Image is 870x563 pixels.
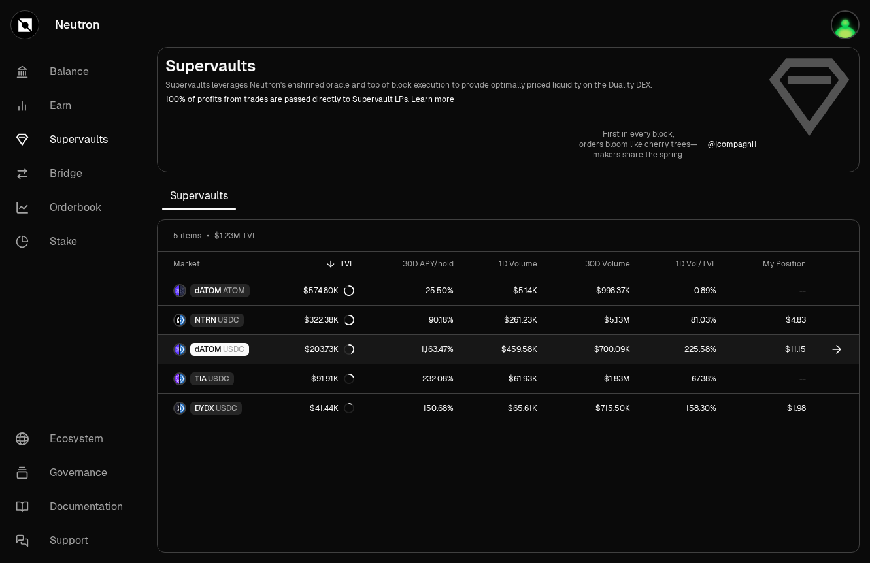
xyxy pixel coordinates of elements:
[724,276,814,305] a: --
[638,306,724,334] a: 81.03%
[165,79,757,91] p: Supervaults leverages Neutron's enshrined oracle and top of block execution to provide optimally ...
[180,285,185,296] img: ATOM Logo
[162,183,236,209] span: Supervaults
[310,403,354,413] div: $41.44K
[280,276,362,305] a: $574.80K
[370,259,454,269] div: 30D APY/hold
[545,364,637,393] a: $1.83M
[724,306,814,334] a: $4.83
[303,285,354,296] div: $574.80K
[5,524,141,558] a: Support
[175,403,179,413] img: DYDX Logo
[158,394,280,423] a: DYDX LogoUSDC LogoDYDXUSDC
[165,56,757,76] h2: Supervaults
[195,344,222,355] span: dATOM
[362,394,461,423] a: 150.68%
[158,306,280,334] a: NTRN LogoUSDC LogoNTRNUSDC
[280,335,362,364] a: $203.73K
[461,276,546,305] a: $5.14K
[831,10,860,39] img: meow
[5,490,141,524] a: Documentation
[638,335,724,364] a: 225.58%
[545,306,637,334] a: $5.13M
[708,139,757,150] a: @jcompagni1
[223,285,245,296] span: ATOM
[288,259,354,269] div: TVL
[579,139,697,150] p: orders bloom like cherry trees—
[175,344,179,355] img: dATOM Logo
[5,456,141,490] a: Governance
[545,276,637,305] a: $998.37K
[158,364,280,393] a: TIA LogoUSDC LogoTIAUSDC
[214,231,257,241] span: $1.23M TVL
[708,139,757,150] p: @ jcompagni1
[5,123,141,157] a: Supervaults
[180,344,185,355] img: USDC Logo
[638,394,724,423] a: 158.30%
[175,285,179,296] img: dATOM Logo
[195,374,207,384] span: TIA
[579,150,697,160] p: makers share the spring.
[175,315,179,325] img: NTRN Logo
[311,374,354,384] div: $91.91K
[646,259,716,269] div: 1D Vol/TVL
[411,94,454,105] a: Learn more
[158,335,280,364] a: dATOM LogoUSDC LogodATOMUSDC
[305,344,354,355] div: $203.73K
[223,344,244,355] span: USDC
[216,403,237,413] span: USDC
[724,335,814,364] a: $11.15
[5,55,141,89] a: Balance
[175,374,179,384] img: TIA Logo
[180,374,185,384] img: USDC Logo
[304,315,354,325] div: $322.38K
[732,259,806,269] div: My Position
[173,259,273,269] div: Market
[208,374,229,384] span: USDC
[553,259,629,269] div: 30D Volume
[5,191,141,225] a: Orderbook
[724,364,814,393] a: --
[165,93,757,105] p: 100% of profits from trades are passed directly to Supervault LPs.
[180,315,185,325] img: USDC Logo
[579,129,697,139] p: First in every block,
[638,276,724,305] a: 0.89%
[280,364,362,393] a: $91.91K
[195,285,222,296] span: dATOM
[724,394,814,423] a: $1.98
[545,335,637,364] a: $700.09K
[362,306,461,334] a: 90.18%
[280,394,362,423] a: $41.44K
[5,225,141,259] a: Stake
[638,364,724,393] a: 67.38%
[461,335,546,364] a: $459.58K
[362,276,461,305] a: 25.50%
[362,364,461,393] a: 232.08%
[5,157,141,191] a: Bridge
[5,89,141,123] a: Earn
[195,315,216,325] span: NTRN
[461,306,546,334] a: $261.23K
[195,403,214,413] span: DYDX
[469,259,538,269] div: 1D Volume
[579,129,697,160] a: First in every block,orders bloom like cherry trees—makers share the spring.
[362,335,461,364] a: 1,163.47%
[545,394,637,423] a: $715.50K
[173,231,201,241] span: 5 items
[461,394,546,423] a: $65.61K
[158,276,280,305] a: dATOM LogoATOM LogodATOMATOM
[461,364,546,393] a: $61.93K
[218,315,239,325] span: USDC
[180,403,185,413] img: USDC Logo
[280,306,362,334] a: $322.38K
[5,422,141,456] a: Ecosystem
